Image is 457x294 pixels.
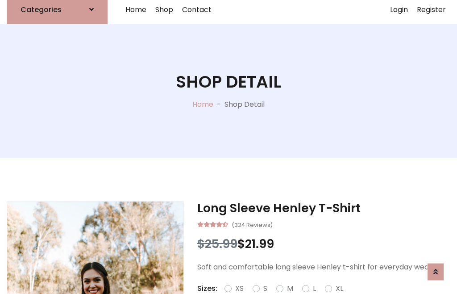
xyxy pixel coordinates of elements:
[232,219,273,230] small: (324 Reviews)
[224,99,265,110] p: Shop Detail
[336,283,343,294] label: XL
[176,72,281,92] h1: Shop Detail
[245,235,274,252] span: 21.99
[263,283,267,294] label: S
[213,99,224,110] p: -
[21,5,62,14] h6: Categories
[197,235,237,252] span: $25.99
[287,283,293,294] label: M
[235,283,244,294] label: XS
[197,262,450,273] p: Soft and comfortable long sleeve Henley t-shirt for everyday wear.
[313,283,316,294] label: L
[197,283,217,294] p: Sizes:
[197,201,450,215] h3: Long Sleeve Henley T-Shirt
[192,99,213,109] a: Home
[197,237,450,251] h3: $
